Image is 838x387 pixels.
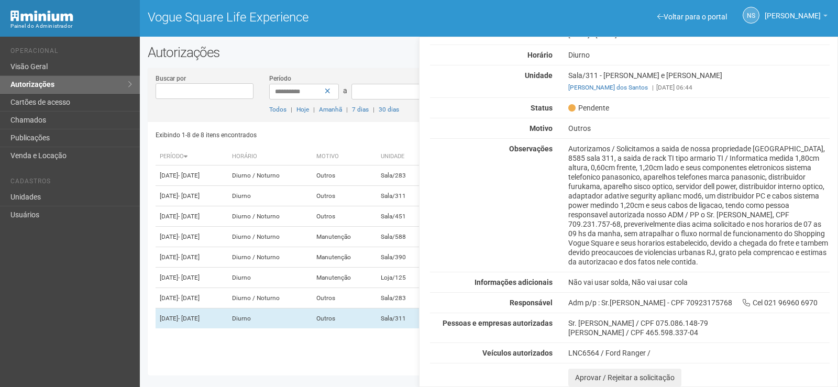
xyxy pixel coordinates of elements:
span: | [373,106,374,113]
td: Diurno [228,186,312,206]
td: Sala/283 [377,165,427,186]
td: [DATE] [156,288,228,308]
strong: Veículos autorizados [482,349,553,357]
td: Diurno / Noturno [228,206,312,227]
strong: Observações [509,145,553,153]
a: 30 dias [379,106,399,113]
a: Hoje [296,106,309,113]
span: a [343,86,347,95]
span: - [DATE] [178,315,200,322]
td: Diurno / Noturno [228,288,312,308]
li: Cadastros [10,178,132,189]
div: Sala/311 - [PERSON_NAME] e [PERSON_NAME] [560,71,837,92]
span: | [346,106,348,113]
a: Amanhã [319,106,342,113]
th: Período [156,148,228,165]
td: Outros [312,288,377,308]
span: | [313,106,315,113]
img: Minium [10,10,73,21]
strong: Unidade [525,71,553,80]
span: - [DATE] [178,172,200,179]
div: Não vai usar solda, Não vai usar cola [560,278,837,287]
span: Nicolle Silva [765,2,821,20]
td: Sala/451 [377,206,427,227]
strong: Responsável [510,298,553,307]
div: Autorizamos / Solicitamos a saida de nossa propriedade [GEOGRAPHIC_DATA], 8585 sala 311, a saida ... [560,144,837,267]
div: LNC6564 / Ford Ranger / [568,348,830,358]
a: [PERSON_NAME] dos Santos [568,84,648,91]
th: Horário [228,148,312,165]
div: Diurno [560,50,837,60]
span: | [652,84,654,91]
label: Buscar por [156,74,186,83]
td: Manutenção [312,268,377,288]
span: - [DATE] [178,213,200,220]
div: Exibindo 1-8 de 8 itens encontrados [156,127,487,143]
div: Sr. [PERSON_NAME] / CPF 075.086.148-79 [568,318,830,328]
a: Todos [269,106,286,113]
div: Outros [560,124,837,133]
div: [DATE] 06:44 [568,83,830,92]
strong: Status [531,104,553,112]
a: 7 dias [352,106,369,113]
td: Diurno / Noturno [228,247,312,268]
td: [DATE] [156,227,228,247]
td: Diurno / Noturno [228,165,312,186]
a: NS [743,7,759,24]
td: Loja/125 [377,268,427,288]
td: Manutenção [312,227,377,247]
td: Sala/588 [377,227,427,247]
label: Período [269,74,291,83]
td: [DATE] [156,186,228,206]
td: Manutenção [312,247,377,268]
span: Pendente [568,103,609,113]
td: Outros [312,165,377,186]
strong: Pessoas e empresas autorizadas [443,319,553,327]
td: Diurno [228,308,312,329]
td: [DATE] [156,165,228,186]
td: Sala/311 [377,308,427,329]
span: - [DATE] [178,294,200,302]
div: [PERSON_NAME] / CPF 465.598.337-04 [568,328,830,337]
strong: Horário [527,51,553,59]
th: Unidade [377,148,427,165]
span: - [DATE] [178,274,200,281]
th: Motivo [312,148,377,165]
td: Diurno [228,268,312,288]
strong: Informações adicionais [475,278,553,286]
a: [PERSON_NAME] [765,13,828,21]
td: Sala/283 [377,288,427,308]
span: - [DATE] [178,253,200,261]
h2: Autorizações [148,45,830,60]
td: [DATE] [156,268,228,288]
td: [DATE] [156,206,228,227]
span: - [DATE] [178,233,200,240]
td: Outros [312,308,377,329]
span: - [DATE] [178,192,200,200]
td: [DATE] [156,247,228,268]
td: Outros [312,206,377,227]
td: Sala/311 [377,186,427,206]
span: | [291,106,292,113]
a: Voltar para o portal [657,13,727,21]
strong: Motivo [530,124,553,132]
td: [DATE] [156,308,228,329]
td: Sala/390 [377,247,427,268]
button: Aprovar / Rejeitar a solicitação [568,369,681,386]
div: Painel do Administrador [10,21,132,31]
td: Diurno / Noturno [228,227,312,247]
h1: Vogue Square Life Experience [148,10,481,24]
td: Outros [312,186,377,206]
div: Adm p/p : Sr.[PERSON_NAME] - CPF 70923175768 Cel 021 96960 6970 [560,298,837,307]
li: Operacional [10,47,132,58]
